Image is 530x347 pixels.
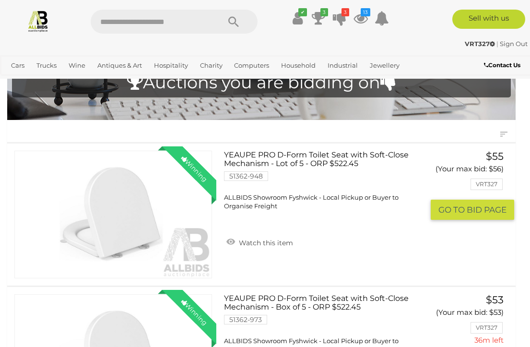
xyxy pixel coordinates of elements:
[298,8,307,16] i: ✔
[311,10,326,27] a: 3
[33,58,60,73] a: Trucks
[290,10,305,27] a: ✔
[438,151,506,220] a: $55 (Your max bid: $56) VRT327 GO TO BID PAGE
[231,151,424,210] a: YEAUPE PRO D-Form Toilet Seat with Soft-Close Mechanism - Lot of 5 - ORP $522.45 51362-948 ALLBID...
[236,239,293,247] span: Watch this item
[465,40,496,48] a: VRT327
[196,58,226,73] a: Charity
[484,61,520,69] b: Contact Us
[210,10,258,34] button: Search
[324,58,362,73] a: Industrial
[277,58,319,73] a: Household
[94,58,146,73] a: Antiques & Art
[332,10,347,27] a: 3
[366,58,403,73] a: Jewellery
[69,73,145,89] a: [GEOGRAPHIC_DATA]
[361,8,370,16] i: 13
[17,73,506,92] h4: Auctions you are bidding on
[7,58,28,73] a: Cars
[150,58,192,73] a: Hospitality
[320,8,328,16] i: 3
[172,290,216,334] div: Winning
[14,151,212,278] a: Winning
[65,58,89,73] a: Wine
[452,10,525,29] a: Sell with us
[342,8,349,16] i: 3
[172,146,216,191] div: Winning
[500,40,528,48] a: Sign Out
[486,294,504,306] span: $53
[465,40,495,48] strong: VRT327
[27,10,49,32] img: Allbids.com.au
[7,73,33,89] a: Office
[486,150,504,162] span: $55
[37,73,65,89] a: Sports
[224,235,295,249] a: Watch this item
[484,60,523,71] a: Contact Us
[496,40,498,48] span: |
[230,58,273,73] a: Computers
[353,10,368,27] a: 13
[431,200,514,220] button: GO TO BID PAGE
